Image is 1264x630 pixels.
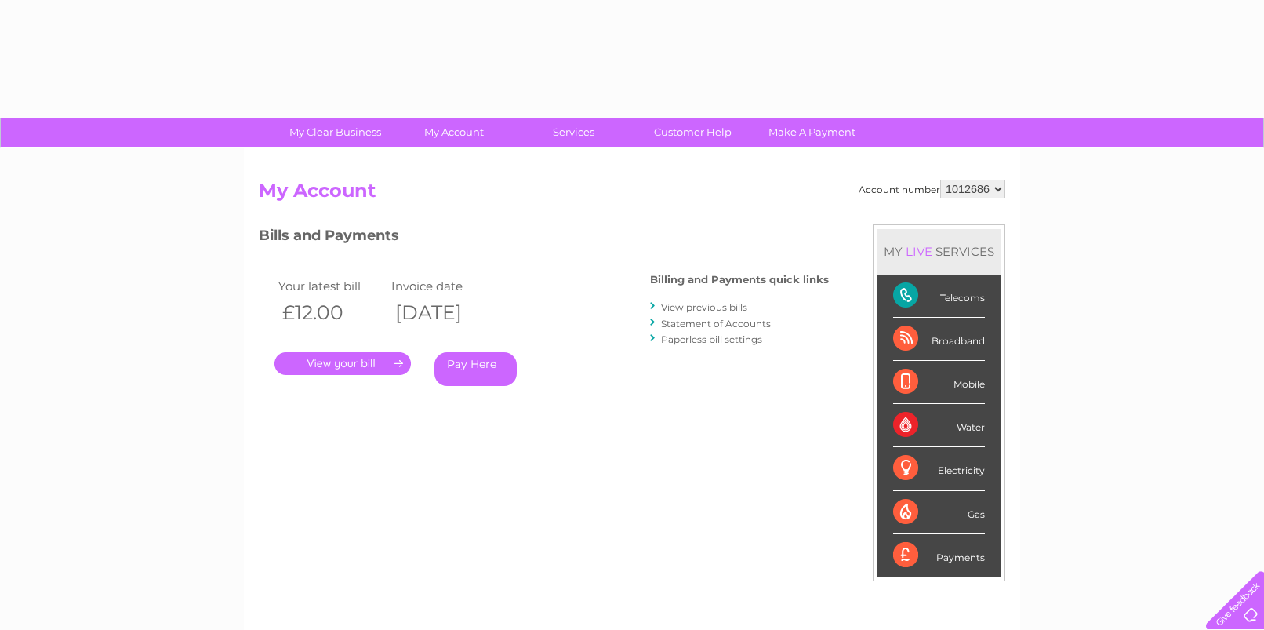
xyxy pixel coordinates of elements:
div: Broadband [893,318,985,361]
div: Gas [893,491,985,534]
td: Invoice date [387,275,500,297]
a: Pay Here [434,352,517,386]
th: £12.00 [274,297,387,329]
a: Make A Payment [747,118,877,147]
th: [DATE] [387,297,500,329]
div: MY SERVICES [877,229,1001,274]
td: Your latest bill [274,275,387,297]
a: . [274,352,411,375]
a: My Account [390,118,519,147]
div: Account number [859,180,1005,198]
a: Paperless bill settings [661,333,762,345]
div: Mobile [893,361,985,404]
div: Telecoms [893,275,985,318]
h3: Bills and Payments [259,224,829,252]
a: View previous bills [661,301,747,313]
a: Services [509,118,638,147]
a: Customer Help [628,118,757,147]
a: My Clear Business [271,118,400,147]
a: Statement of Accounts [661,318,771,330]
div: LIVE [903,244,935,259]
h2: My Account [259,180,1005,209]
div: Payments [893,534,985,577]
div: Water [893,404,985,447]
h4: Billing and Payments quick links [650,274,829,286]
div: Electricity [893,447,985,490]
